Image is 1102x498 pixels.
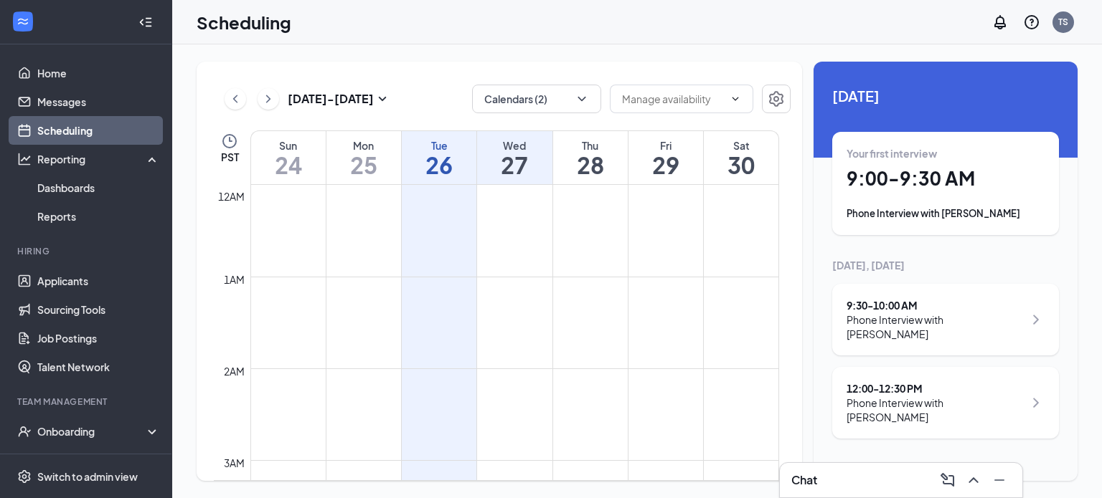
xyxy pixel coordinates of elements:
[37,324,160,353] a: Job Postings
[37,469,138,484] div: Switch to admin view
[847,146,1045,161] div: Your first interview
[1053,449,1088,484] iframe: Intercom live chat
[221,133,238,150] svg: Clock
[553,153,628,177] h1: 28
[847,206,1045,221] div: Phone Interview with [PERSON_NAME]
[628,153,703,177] h1: 29
[832,258,1059,272] div: [DATE], [DATE]
[1027,311,1045,328] svg: ChevronRight
[261,90,275,107] svg: ChevronRight
[553,131,628,184] a: August 28, 2025
[374,90,391,107] svg: SmallChevronDown
[37,295,160,324] a: Sourcing Tools
[215,188,248,204] div: 12am
[704,131,778,184] a: August 30, 2025
[251,131,326,184] a: August 24, 2025
[965,471,982,489] svg: ChevronUp
[477,131,552,184] a: August 27, 2025
[402,138,476,153] div: Tue
[17,469,32,484] svg: Settings
[847,298,1024,312] div: 9:30 - 10:00 AM
[221,363,248,379] div: 2am
[991,471,1008,489] svg: Minimize
[221,150,239,164] span: PST
[138,15,153,29] svg: Collapse
[228,90,242,107] svg: ChevronLeft
[17,245,157,257] div: Hiring
[847,381,1024,396] div: 12:00 - 12:30 PM
[762,85,791,113] button: Settings
[251,153,326,177] h1: 24
[847,396,1024,424] div: Phone Interview with [PERSON_NAME]
[628,138,703,153] div: Fri
[225,88,246,110] button: ChevronLeft
[1027,394,1045,411] svg: ChevronRight
[704,153,778,177] h1: 30
[402,153,476,177] h1: 26
[37,116,160,145] a: Scheduling
[288,91,374,107] h3: [DATE] - [DATE]
[17,424,32,439] svg: UserCheck
[988,469,1011,492] button: Minimize
[258,88,279,110] button: ChevronRight
[791,472,817,488] h3: Chat
[37,446,160,474] a: Team
[472,85,601,113] button: Calendars (2)ChevronDown
[37,202,160,231] a: Reports
[402,131,476,184] a: August 26, 2025
[16,14,30,29] svg: WorkstreamLogo
[37,173,160,202] a: Dashboards
[832,85,1059,107] span: [DATE]
[17,396,157,408] div: Team Management
[1058,16,1068,28] div: TS
[730,93,741,105] svg: ChevronDown
[847,312,1024,341] div: Phone Interview with [PERSON_NAME]
[221,455,248,471] div: 3am
[575,92,589,106] svg: ChevronDown
[37,152,161,166] div: Reporting
[847,166,1045,191] h1: 9:00 - 9:30 AM
[326,131,401,184] a: August 25, 2025
[37,87,160,116] a: Messages
[553,138,628,153] div: Thu
[939,471,956,489] svg: ComposeMessage
[37,59,160,87] a: Home
[326,153,401,177] h1: 25
[704,138,778,153] div: Sat
[17,152,32,166] svg: Analysis
[251,138,326,153] div: Sun
[197,10,291,34] h1: Scheduling
[1023,14,1040,31] svg: QuestionInfo
[962,469,985,492] button: ChevronUp
[628,131,703,184] a: August 29, 2025
[477,153,552,177] h1: 27
[992,14,1009,31] svg: Notifications
[221,272,248,287] div: 1am
[326,138,401,153] div: Mon
[37,267,160,295] a: Applicants
[768,90,785,107] svg: Settings
[37,424,148,439] div: Onboarding
[477,138,552,153] div: Wed
[936,469,959,492] button: ComposeMessage
[37,353,160,381] a: Talent Network
[622,91,724,107] input: Manage availability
